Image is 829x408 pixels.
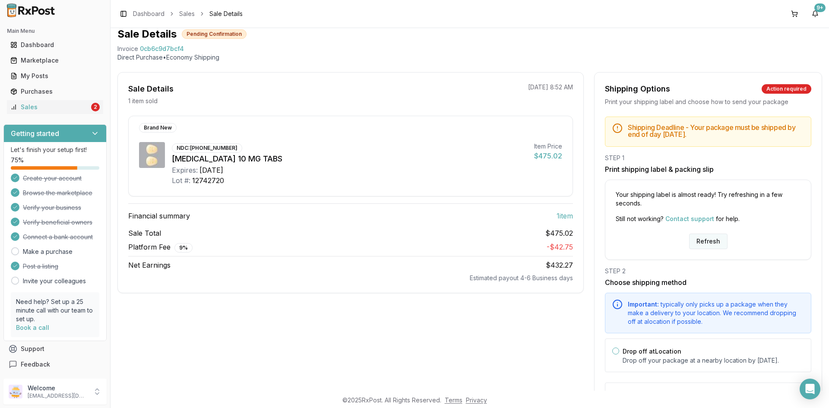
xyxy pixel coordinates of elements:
[628,300,804,326] div: typically only picks up a package when they make a delivery to your location. We recommend droppi...
[133,9,165,18] a: Dashboard
[179,9,195,18] a: Sales
[623,348,681,355] label: Drop off at Location
[117,53,822,62] p: Direct Purchase • Economy Shipping
[16,297,94,323] p: Need help? Set up a 25 minute call with our team to set up.
[139,123,177,133] div: Brand New
[128,211,190,221] span: Financial summary
[605,164,811,174] h3: Print shipping label & packing slip
[23,174,82,183] span: Create your account
[545,228,573,238] span: $475.02
[605,83,670,95] div: Shipping Options
[23,203,81,212] span: Verify your business
[623,356,804,365] p: Drop off your package at a nearby location by [DATE] .
[605,154,811,162] div: STEP 1
[133,9,243,18] nav: breadcrumb
[3,38,107,52] button: Dashboard
[466,396,487,404] a: Privacy
[628,124,804,138] h5: Shipping Deadline - Your package must be shipped by end of day [DATE] .
[11,145,99,154] p: Let's finish your setup first!
[3,341,107,357] button: Support
[28,392,88,399] p: [EMAIL_ADDRESS][DOMAIN_NAME]
[23,277,86,285] a: Invite your colleagues
[11,156,24,164] span: 75 %
[534,142,562,151] div: Item Price
[547,243,573,251] span: - $42.75
[689,234,728,249] button: Refresh
[10,72,100,80] div: My Posts
[7,68,103,84] a: My Posts
[140,44,184,53] span: 0cb6c9d7bcf4
[7,37,103,53] a: Dashboard
[3,85,107,98] button: Purchases
[3,100,107,114] button: Sales2
[128,274,573,282] div: Estimated payout 4-6 Business days
[128,228,161,238] span: Sale Total
[117,27,177,41] h1: Sale Details
[605,277,811,288] h3: Choose shipping method
[128,242,193,253] span: Platform Fee
[616,215,801,223] p: Still not working? for help.
[808,7,822,21] button: 9+
[3,69,107,83] button: My Posts
[172,165,198,175] div: Expires:
[172,143,242,153] div: NDC: [PHONE_NUMBER]
[10,56,100,65] div: Marketplace
[7,53,103,68] a: Marketplace
[534,151,562,161] div: $475.02
[814,3,826,12] div: 9+
[605,267,811,275] div: STEP 2
[128,83,174,95] div: Sale Details
[91,103,100,111] div: 2
[209,9,243,18] span: Sale Details
[9,385,22,399] img: User avatar
[199,165,223,175] div: [DATE]
[174,243,193,253] div: 9 %
[28,384,88,392] p: Welcome
[445,396,462,404] a: Terms
[23,218,92,227] span: Verify beneficial owners
[762,84,811,94] div: Action required
[139,142,165,168] img: Trintellix 10 MG TABS
[117,44,138,53] div: Invoice
[3,357,107,372] button: Feedback
[23,233,93,241] span: Connect a bank account
[546,261,573,269] span: $432.27
[16,324,49,331] a: Book a call
[11,128,59,139] h3: Getting started
[528,83,573,92] p: [DATE] 8:52 AM
[23,262,58,271] span: Post a listing
[182,29,247,39] div: Pending Confirmation
[192,175,224,186] div: 12742720
[800,379,820,399] div: Open Intercom Messenger
[605,98,811,106] div: Print your shipping label and choose how to send your package
[128,260,171,270] span: Net Earnings
[10,103,89,111] div: Sales
[3,3,59,17] img: RxPost Logo
[172,153,527,165] div: [MEDICAL_DATA] 10 MG TABS
[3,54,107,67] button: Marketplace
[128,97,158,105] p: 1 item sold
[7,84,103,99] a: Purchases
[21,360,50,369] span: Feedback
[172,175,190,186] div: Lot #:
[23,247,73,256] a: Make a purchase
[23,189,92,197] span: Browse the marketplace
[7,99,103,115] a: Sales2
[616,190,801,208] p: Your shipping label is almost ready! Try refreshing in a few seconds.
[557,211,573,221] span: 1 item
[10,87,100,96] div: Purchases
[628,300,659,308] span: Important:
[10,41,100,49] div: Dashboard
[7,28,103,35] h2: Main Menu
